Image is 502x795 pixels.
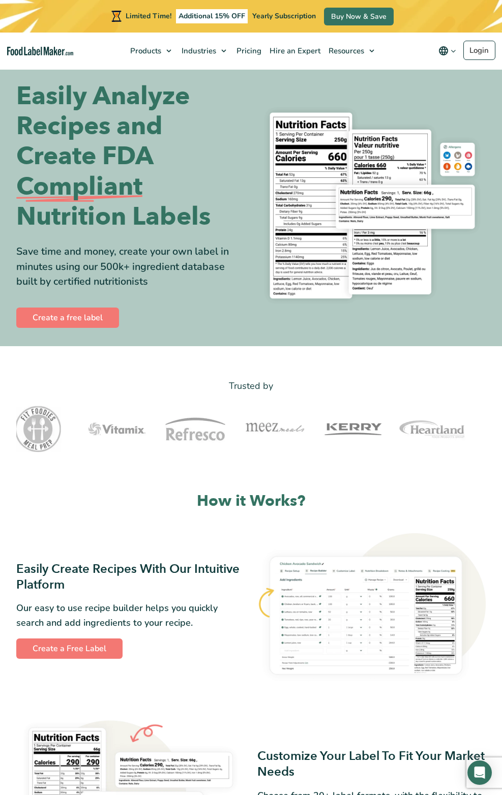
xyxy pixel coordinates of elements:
span: Industries [179,46,217,56]
span: Resources [326,46,365,56]
a: Create a free label [16,308,119,328]
p: Trusted by [16,379,486,393]
h3: Customize Your Label To Fit Your Market Needs [257,748,486,780]
h1: Easily Analyze Recipes and Create FDA Nutrition Labels [16,81,244,232]
span: Hire an Expert [267,46,321,56]
h2: How it Works? [16,491,486,511]
span: Additional 15% OFF [176,9,248,23]
span: Limited Time! [126,11,171,21]
a: Products [125,33,176,69]
a: Resources [323,33,379,69]
span: Products [127,46,162,56]
a: Industries [176,33,231,69]
a: Pricing [231,33,264,69]
div: Save time and money, create your own label in minutes using our 500k+ ingredient database built b... [16,244,244,289]
h3: Easily Create Recipes With Our Intuitive Platform [16,561,245,593]
span: Compliant [16,172,142,202]
a: Hire an Expert [264,33,323,69]
span: Yearly Subscription [252,11,316,21]
span: Pricing [233,46,262,56]
div: Open Intercom Messenger [467,760,492,785]
p: Our easy to use recipe builder helps you quickly search and add ingredients to your recipe. [16,601,245,630]
a: Create a Free Label [16,638,123,659]
a: Login [463,41,495,60]
a: Buy Now & Save [324,8,394,25]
